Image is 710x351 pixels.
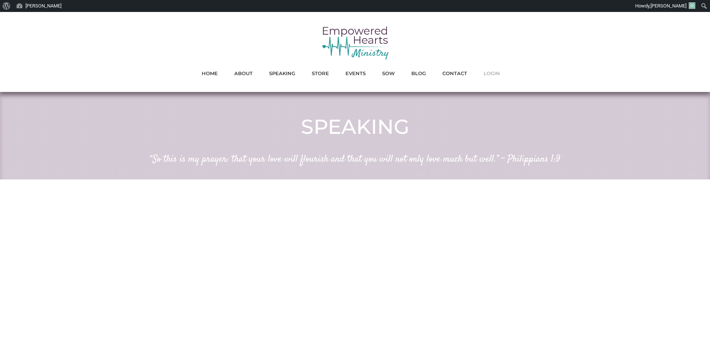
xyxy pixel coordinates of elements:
[301,114,409,139] strong: SPEAKING
[442,68,467,78] a: CONTACT
[484,68,500,78] a: LOGIN
[382,68,395,78] a: SOW
[234,68,253,78] a: ABOUT
[202,68,218,78] a: HOME
[322,25,389,60] img: empowered hearts ministry
[12,151,698,168] p: “So this is my prayer: that your love will flourish and that you will not only love much but well...
[345,68,366,78] a: EVENTS
[650,3,686,9] span: [PERSON_NAME]
[411,68,426,78] a: BLOG
[269,68,295,78] a: SPEAKING
[312,68,329,78] a: STORE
